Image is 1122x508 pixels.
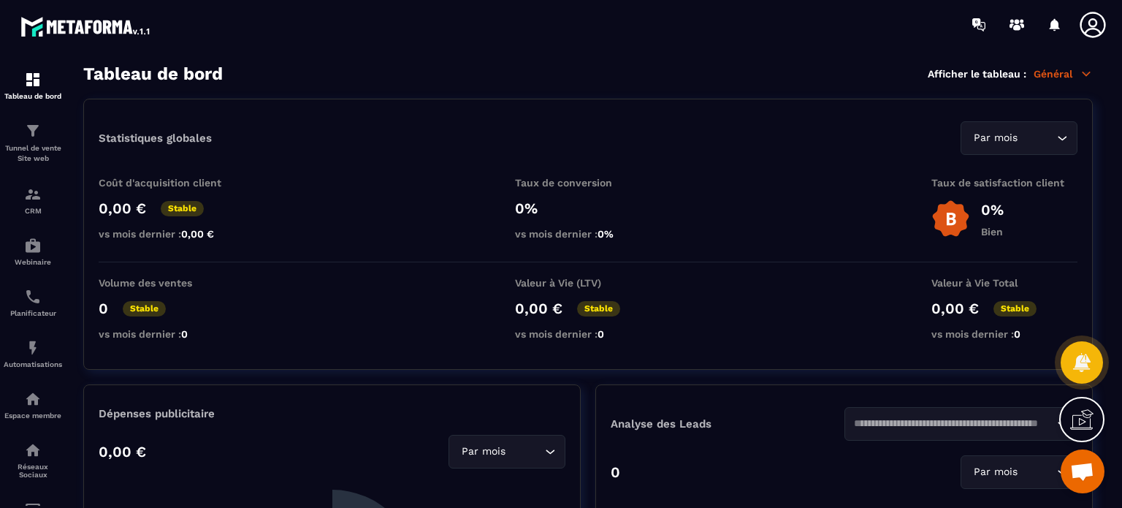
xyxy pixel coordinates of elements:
img: automations [24,390,42,408]
a: formationformationTunnel de vente Site web [4,111,62,175]
p: 0 [99,300,108,317]
p: Tunnel de vente Site web [4,143,62,164]
div: Search for option [961,455,1077,489]
input: Search for option [508,444,541,460]
p: Bien [981,226,1004,238]
img: automations [24,339,42,357]
p: 0 [611,463,620,481]
p: Volume des ventes [99,277,245,289]
p: 0% [981,201,1004,219]
span: 0% [598,228,614,240]
span: 0,00 € [181,228,214,240]
a: formationformationTableau de bord [4,60,62,111]
a: schedulerschedulerPlanificateur [4,277,62,328]
p: Valeur à Vie Total [931,277,1077,289]
p: vs mois dernier : [99,328,245,340]
span: Par mois [458,444,508,460]
p: Général [1034,67,1093,80]
p: Planificateur [4,309,62,317]
p: Analyse des Leads [611,417,844,431]
p: vs mois dernier : [515,228,661,240]
p: vs mois dernier : [99,228,245,240]
input: Search for option [1020,130,1053,146]
p: Stable [123,301,166,316]
a: formationformationCRM [4,175,62,226]
span: 0 [598,328,604,340]
p: 0,00 € [515,300,562,317]
img: formation [24,122,42,140]
img: scheduler [24,288,42,306]
p: Espace membre [4,412,62,420]
img: b-badge-o.b3b20ee6.svg [931,200,970,238]
p: 0,00 € [931,300,979,317]
span: Par mois [970,130,1020,146]
img: formation [24,71,42,88]
p: Afficher le tableau : [928,68,1026,80]
div: Search for option [961,121,1077,155]
p: Webinaire [4,258,62,266]
a: social-networksocial-networkRéseaux Sociaux [4,431,62,490]
img: automations [24,237,42,254]
p: 0,00 € [99,200,146,217]
p: Taux de conversion [515,177,661,189]
span: Par mois [970,464,1020,480]
p: Stable [993,301,1037,316]
p: Taux de satisfaction client [931,177,1077,189]
p: vs mois dernier : [515,328,661,340]
div: Search for option [449,435,565,469]
input: Search for option [854,416,1054,432]
p: CRM [4,207,62,215]
p: Tableau de bord [4,92,62,100]
p: Statistiques globales [99,132,212,145]
p: 0,00 € [99,443,146,460]
a: automationsautomationsAutomatisations [4,328,62,379]
div: Ouvrir le chat [1061,450,1104,493]
p: Automatisations [4,360,62,368]
p: Dépenses publicitaire [99,407,565,420]
p: Stable [577,301,620,316]
p: Valeur à Vie (LTV) [515,277,661,289]
div: Search for option [844,407,1078,441]
a: automationsautomationsEspace membre [4,379,62,431]
img: social-network [24,441,42,459]
p: Stable [161,201,204,216]
img: formation [24,186,42,203]
p: vs mois dernier : [931,328,1077,340]
p: Réseaux Sociaux [4,463,62,479]
h3: Tableau de bord [83,64,223,84]
span: 0 [1014,328,1020,340]
p: 0% [515,200,661,217]
input: Search for option [1020,464,1053,480]
span: 0 [181,328,188,340]
a: automationsautomationsWebinaire [4,226,62,277]
img: logo [20,13,152,39]
p: Coût d'acquisition client [99,177,245,189]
